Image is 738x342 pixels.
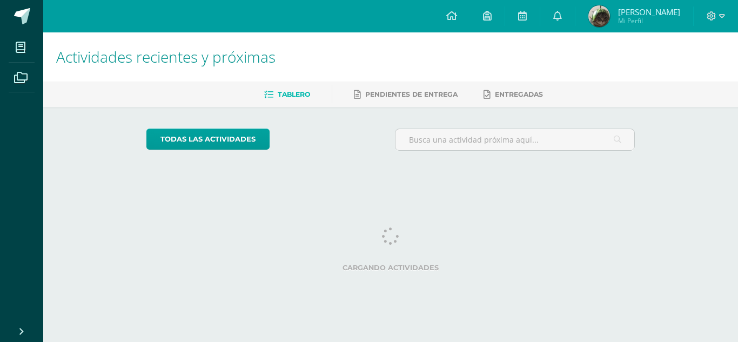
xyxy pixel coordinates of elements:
[354,86,458,103] a: Pendientes de entrega
[395,129,635,150] input: Busca una actividad próxima aquí...
[264,86,310,103] a: Tablero
[365,90,458,98] span: Pendientes de entrega
[56,46,276,67] span: Actividades recientes y próximas
[618,6,680,17] span: [PERSON_NAME]
[484,86,543,103] a: Entregadas
[146,264,635,272] label: Cargando actividades
[278,90,310,98] span: Tablero
[146,129,270,150] a: todas las Actividades
[588,5,610,27] img: efdde124b53c5e6227a31b6264010d7d.png
[495,90,543,98] span: Entregadas
[618,16,680,25] span: Mi Perfil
